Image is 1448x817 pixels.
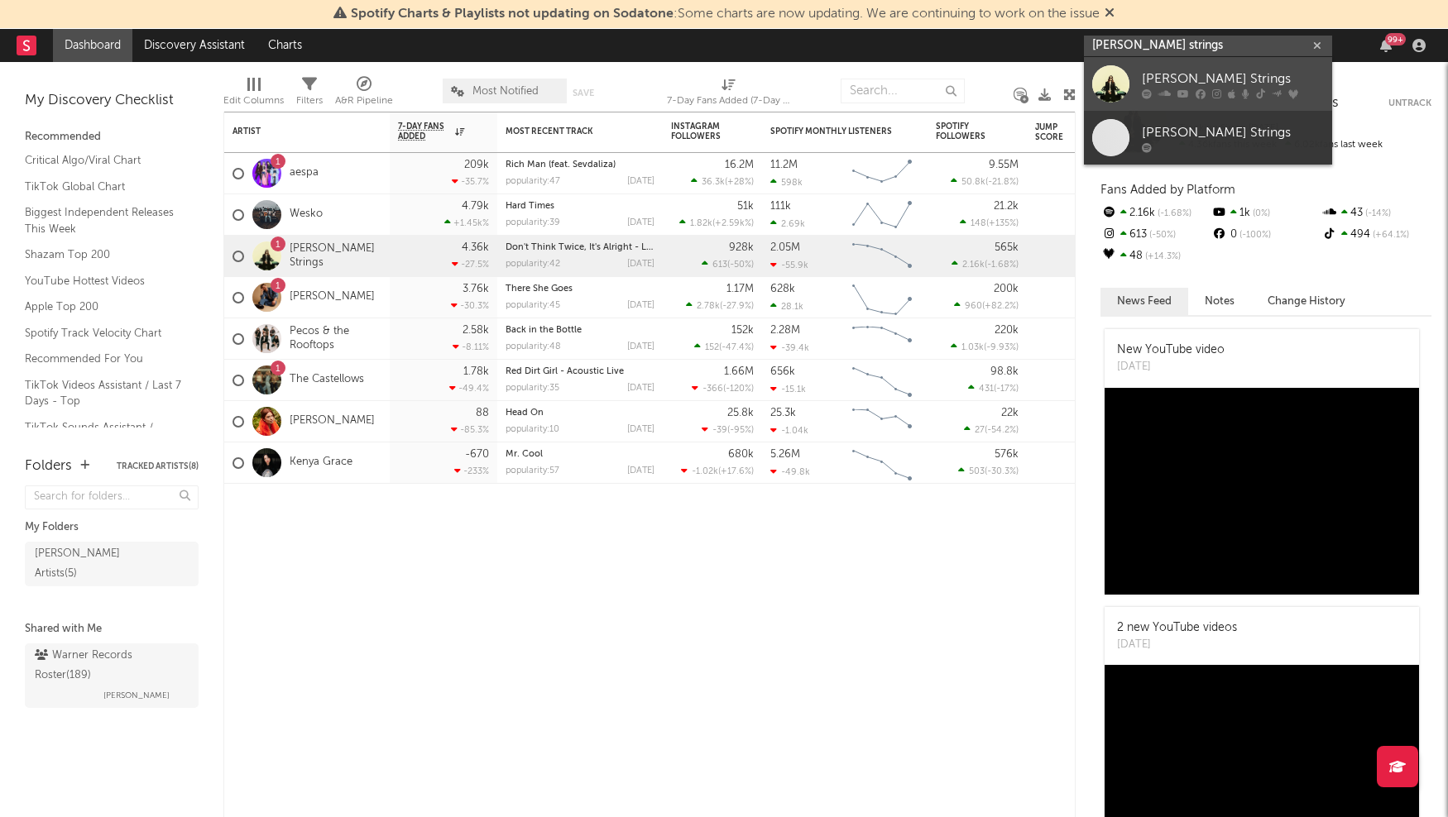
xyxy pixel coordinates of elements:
div: Rich Man (feat. Sevdaliza) [506,160,654,170]
button: Notes [1188,288,1251,315]
span: -17 % [996,385,1016,394]
div: Jump Score [1035,122,1076,142]
div: [DATE] [627,466,654,475]
span: 613 [712,260,727,270]
div: popularity: 10 [506,425,559,434]
div: 4.79k [462,201,489,212]
span: -14 % [1363,209,1391,218]
div: 16.2M [725,160,754,170]
input: Search for artists [1084,36,1332,56]
span: +14.3 % [1143,252,1181,261]
span: +64.1 % [1370,231,1409,240]
a: Warner Records Roster(189)[PERSON_NAME] [25,643,199,708]
div: [PERSON_NAME] Strings [1142,122,1324,142]
div: Don't Think Twice, It's Alright - Live At The American Legion Post 82 [506,243,654,252]
div: 2.28M [770,325,800,336]
a: Dashboard [53,29,132,62]
div: Head On [506,408,654,418]
div: 99 + [1385,33,1406,45]
div: 209k [464,160,489,170]
div: [DATE] [627,218,654,227]
span: 27 [975,426,985,435]
div: ( ) [954,300,1019,311]
div: -49.4 % [449,383,489,394]
button: Untrack [1388,95,1431,112]
div: 48.8 [1035,453,1101,473]
span: -50 % [1147,231,1176,240]
span: Fans Added by Platform [1100,184,1235,196]
div: 628k [770,284,795,294]
div: 7-Day Fans Added (7-Day Fans Added) [667,91,791,111]
div: 64.0 [1035,288,1101,308]
div: 67.6 [1035,329,1101,349]
a: Head On [506,408,544,418]
div: 22k [1001,408,1019,418]
span: 1.03k [961,343,984,352]
div: 2.69k [770,218,805,229]
div: 58.9 [1035,246,1101,266]
div: 1.66M [724,366,754,377]
span: 0 % [1250,209,1270,218]
div: 2.05M [770,242,800,253]
div: 2 new YouTube videos [1117,619,1237,637]
span: -100 % [1237,231,1271,240]
div: Warner Records Roster ( 189 ) [35,646,185,686]
div: -27.5 % [452,259,489,270]
svg: Chart title [845,194,919,236]
div: 11.2M [770,160,798,170]
div: 2.16k [1100,203,1211,224]
a: Don't Think Twice, It's Alright - Live At The American Legion Post 82 [506,243,799,252]
div: 3.76k [463,284,489,294]
div: 9.55M [989,160,1019,170]
div: -670 [465,449,489,460]
a: [PERSON_NAME] [290,414,375,428]
div: 0 [1211,224,1321,246]
div: popularity: 42 [506,260,560,269]
div: ( ) [952,259,1019,270]
div: 7-Day Fans Added (7-Day Fans Added) [667,70,791,118]
span: -1.68 % [987,260,1016,270]
div: Recommended [25,127,199,147]
div: popularity: 48 [506,342,561,351]
span: -120 % [726,385,751,394]
div: 152k [731,325,754,336]
div: -35.7 % [452,176,489,187]
span: -27.9 % [722,302,751,311]
div: 1.78k [463,366,489,377]
div: [DATE] [1117,637,1237,653]
div: 25.8k [727,408,754,418]
span: 2.16k [962,260,985,270]
span: +17.6 % [721,467,751,476]
div: ( ) [691,176,754,187]
span: -366 [702,385,723,394]
svg: Chart title [845,318,919,360]
div: 88 [476,408,489,418]
a: Discovery Assistant [132,29,257,62]
span: -1.68 % [1155,209,1191,218]
div: ( ) [692,383,754,394]
div: [DATE] [1117,359,1225,375]
a: Spotify Track Velocity Chart [25,324,182,342]
div: Folders [25,456,72,476]
div: popularity: 35 [506,384,559,393]
a: Back in the Bottle [506,326,582,335]
span: [PERSON_NAME] [103,686,170,705]
div: 57.8 [1035,164,1101,184]
a: Pecos & the Rooftops [290,325,381,353]
div: [DATE] [627,342,654,351]
div: ( ) [694,342,754,352]
div: -30.3 % [451,300,489,311]
button: Tracked Artists(8) [117,462,199,471]
div: 2.58k [463,325,489,336]
div: My Folders [25,518,199,537]
span: 36.3k [702,178,725,187]
span: Dismiss [1105,7,1115,21]
div: 28.1k [770,301,803,312]
div: Spotify Followers [936,122,994,141]
div: 598k [770,177,803,188]
div: 66.4 [1035,370,1101,390]
a: Wesko [290,208,323,222]
div: 67.1 [1035,205,1101,225]
a: TikTok Videos Assistant / Last 7 Days - Top [25,376,182,410]
div: Edit Columns [223,91,284,111]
